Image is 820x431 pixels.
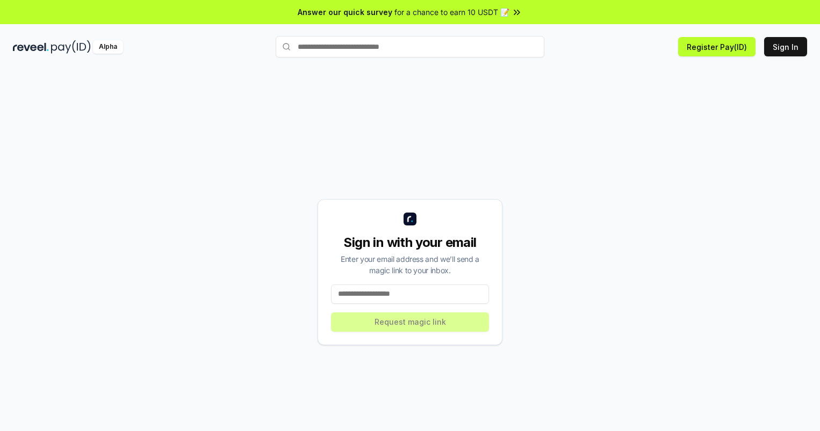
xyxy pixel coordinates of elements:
div: Sign in with your email [331,234,489,251]
div: Enter your email address and we’ll send a magic link to your inbox. [331,253,489,276]
img: pay_id [51,40,91,54]
div: Alpha [93,40,123,54]
span: for a chance to earn 10 USDT 📝 [394,6,509,18]
button: Register Pay(ID) [678,37,756,56]
span: Answer our quick survey [298,6,392,18]
button: Sign In [764,37,807,56]
img: reveel_dark [13,40,49,54]
img: logo_small [404,213,416,225]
